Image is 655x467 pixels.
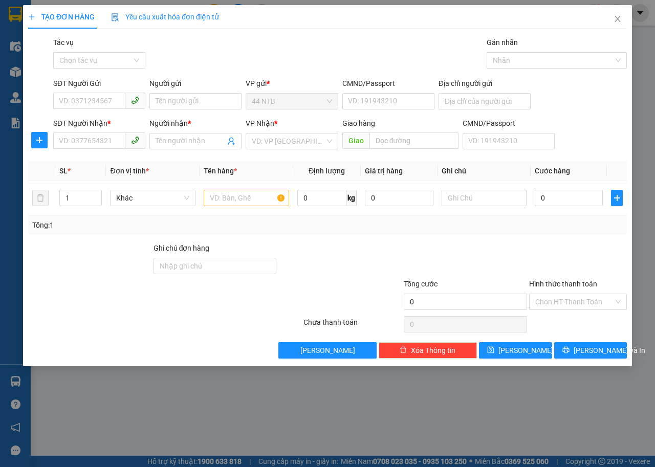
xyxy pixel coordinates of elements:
[498,345,553,356] span: [PERSON_NAME]
[116,190,189,206] span: Khác
[603,5,632,34] button: Close
[32,136,47,144] span: plus
[31,132,48,148] button: plus
[309,167,345,175] span: Định lượng
[479,342,552,359] button: save[PERSON_NAME]
[400,346,407,354] span: delete
[28,13,35,20] span: plus
[88,9,159,33] div: HANG NGOAI
[342,119,375,127] span: Giao hàng
[131,136,139,144] span: phone
[9,21,80,33] div: THU
[59,167,68,175] span: SL
[302,317,403,335] div: Chưa thanh toán
[441,190,527,206] input: Ghi Chú
[32,219,254,231] div: Tổng: 1
[487,38,518,47] label: Gán nhãn
[9,9,80,21] div: 44 NTB
[88,33,159,46] div: LUẬN
[246,78,338,89] div: VP gửi
[346,190,357,206] span: kg
[342,132,369,149] span: Giao
[252,94,332,109] span: 44 NTB
[88,65,102,76] span: DĐ:
[365,167,403,175] span: Giá trị hàng
[463,118,555,129] div: CMND/Passport
[437,161,531,181] th: Ghi chú
[439,78,531,89] div: Địa chỉ người gửi
[573,345,645,356] span: [PERSON_NAME] và In
[32,190,49,206] button: delete
[411,345,455,356] span: Xóa Thông tin
[487,346,494,354] span: save
[439,93,531,109] input: Địa chỉ của người gửi
[204,167,237,175] span: Tên hàng
[9,10,25,20] span: Gửi:
[562,346,569,354] span: printer
[111,13,219,21] span: Yêu cầu xuất hóa đơn điện tử
[554,342,627,359] button: printer[PERSON_NAME] và In
[9,48,80,72] div: 29 TIỀN GIANG
[53,78,145,89] div: SĐT Người Gửi
[204,190,289,206] input: VD: Bàn, Ghế
[110,167,148,175] span: Đơn vị tính
[529,280,597,288] label: Hình thức thanh toán
[88,46,159,60] div: 0938575837
[9,33,80,48] div: 0868987722
[611,190,623,206] button: plus
[53,38,74,47] label: Tác vụ
[535,167,570,175] span: Cước hàng
[88,10,112,20] span: Nhận:
[278,342,377,359] button: [PERSON_NAME]
[369,132,458,149] input: Dọc đường
[28,13,95,21] span: TẠO ĐƠN HÀNG
[614,15,622,23] span: close
[404,280,438,288] span: Tổng cước
[53,118,145,129] div: SĐT Người Nhận
[131,96,139,104] span: phone
[111,13,119,21] img: icon
[379,342,477,359] button: deleteXóa Thông tin
[153,258,276,274] input: Ghi chú đơn hàng
[153,244,209,252] label: Ghi chú đơn hàng
[149,118,242,129] div: Người nhận
[149,78,242,89] div: Người gửi
[300,345,355,356] span: [PERSON_NAME]
[227,137,235,145] span: user-add
[246,119,274,127] span: VP Nhận
[612,194,622,202] span: plus
[365,190,433,206] input: 0
[102,60,157,78] span: HỘI BÀI
[342,78,434,89] div: CMND/Passport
